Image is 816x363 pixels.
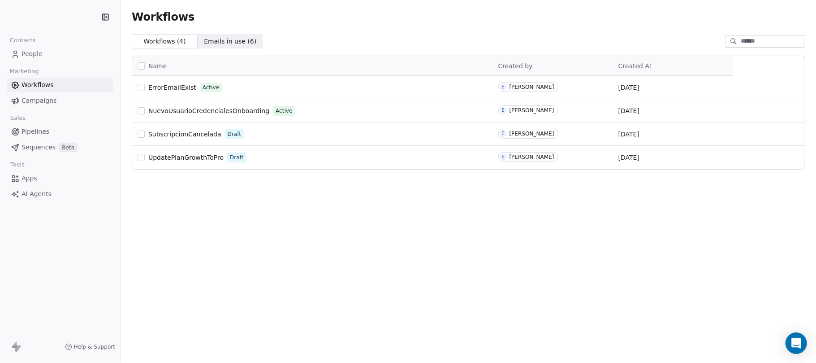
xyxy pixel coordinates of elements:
span: Workflows [22,80,54,90]
div: [PERSON_NAME] [509,154,554,160]
span: [DATE] [618,130,639,139]
span: Tools [6,158,28,171]
a: SequencesBeta [7,140,113,155]
span: UpdatePlanGrowthToPro [148,154,224,161]
span: Draft [230,153,243,162]
a: SubscripcionCancelada [148,130,221,139]
a: Pipelines [7,124,113,139]
span: Draft [228,130,241,138]
span: Created At [618,62,652,70]
span: Beta [59,143,77,152]
a: Help & Support [65,343,115,350]
span: Name [148,61,167,71]
div: E [501,83,504,91]
span: Workflows [132,11,194,23]
span: [DATE] [618,106,639,115]
span: Apps [22,174,37,183]
span: Help & Support [74,343,115,350]
span: NuevoUsuarioCredencialesOnboarding [148,107,269,114]
a: Apps [7,171,113,186]
span: Active [276,107,292,115]
span: Pipelines [22,127,49,136]
span: [DATE] [618,153,639,162]
div: [PERSON_NAME] [509,84,554,90]
div: [PERSON_NAME] [509,107,554,114]
a: UpdatePlanGrowthToPro [148,153,224,162]
a: Campaigns [7,93,113,108]
span: ErrorEmailExist [148,84,196,91]
div: E [501,130,504,137]
div: Open Intercom Messenger [786,332,807,354]
div: E [501,107,504,114]
span: Sequences [22,143,56,152]
div: [PERSON_NAME] [509,131,554,137]
span: Contacts [6,34,39,47]
a: People [7,47,113,61]
span: [DATE] [618,83,639,92]
span: Sales [6,111,30,125]
span: Marketing [6,65,43,78]
a: ErrorEmailExist [148,83,196,92]
span: Created by [498,62,533,70]
span: Campaigns [22,96,56,105]
a: NuevoUsuarioCredencialesOnboarding [148,106,269,115]
span: People [22,49,43,59]
span: Active [203,83,219,92]
span: Emails in use ( 6 ) [204,37,256,46]
a: AI Agents [7,187,113,201]
span: AI Agents [22,189,52,199]
div: E [501,153,504,161]
a: Workflows [7,78,113,92]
